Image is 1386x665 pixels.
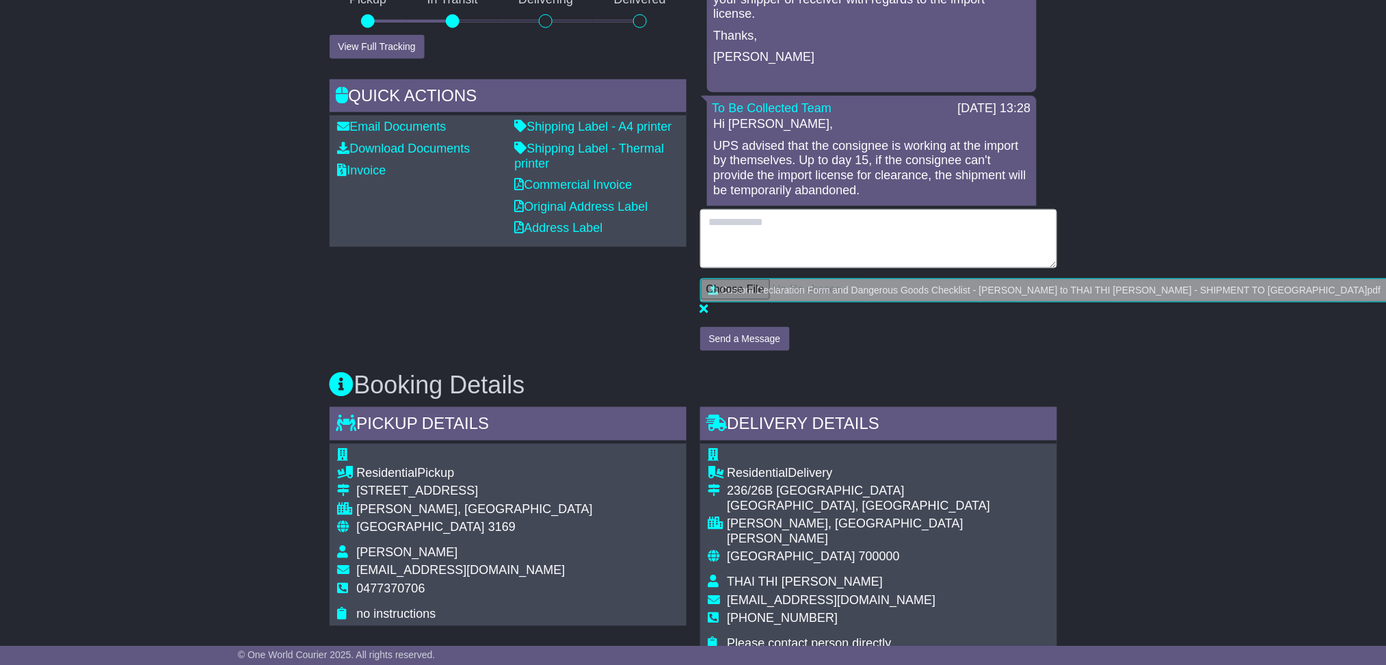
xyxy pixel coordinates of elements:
a: Original Address Label [515,200,648,213]
a: Invoice [338,164,386,177]
span: THAI THI [PERSON_NAME] [728,575,883,589]
p: Thanks, [714,29,1030,44]
button: View Full Tracking [330,35,425,59]
div: Delivery Details [700,407,1057,444]
span: [GEOGRAPHIC_DATA] [357,521,485,534]
h3: Booking Details [330,371,1057,399]
span: 0477370706 [357,582,425,596]
a: Address Label [515,221,603,235]
button: Send a Message [700,327,790,351]
p: We are still waiting for new updates from UPS after sending them the photo and message from [DATE]. [714,205,1030,234]
span: no instructions [357,608,436,621]
span: © One World Courier 2025. All rights reserved. [238,649,436,660]
p: Hi [PERSON_NAME], [714,117,1030,132]
a: Commercial Invoice [515,178,632,192]
div: [PERSON_NAME], [GEOGRAPHIC_DATA] [357,503,593,518]
span: [PHONE_NUMBER] [728,612,838,625]
span: [PERSON_NAME] [357,546,458,560]
span: [GEOGRAPHIC_DATA] [728,550,855,564]
span: 700000 [859,550,900,564]
a: Email Documents [338,120,447,133]
div: [PERSON_NAME], [GEOGRAPHIC_DATA][PERSON_NAME] [728,517,1049,547]
p: UPS advised that the consignee is working at the import by themselves. Up to day 15, if the consi... [714,139,1030,198]
a: Shipping Label - Thermal printer [515,142,665,170]
p: [PERSON_NAME] [714,50,1030,65]
div: 236/26B [GEOGRAPHIC_DATA] [728,484,1049,499]
div: Pickup Details [330,407,687,444]
span: Residential [357,466,418,480]
div: Pickup [357,466,593,481]
a: Download Documents [338,142,470,155]
div: Delivery [728,466,1049,481]
a: Shipping Label - A4 printer [515,120,672,133]
div: [STREET_ADDRESS] [357,484,593,499]
div: [GEOGRAPHIC_DATA], [GEOGRAPHIC_DATA] [728,499,1049,514]
span: 3169 [488,521,516,534]
span: Residential [728,466,788,480]
a: To Be Collected Team [712,101,832,115]
span: [EMAIL_ADDRESS][DOMAIN_NAME] [357,564,565,577]
span: [EMAIL_ADDRESS][DOMAIN_NAME] [728,594,936,608]
div: Quick Actions [330,79,687,116]
span: Please contact person directly [728,637,892,651]
div: [DATE] 13:28 [958,101,1031,116]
